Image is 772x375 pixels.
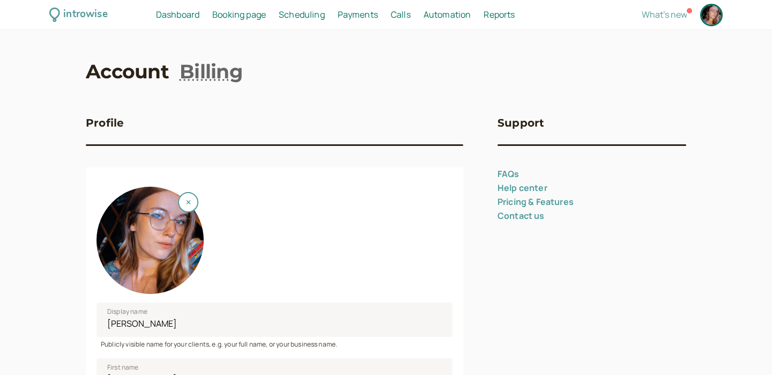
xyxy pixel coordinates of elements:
span: Calls [391,9,411,20]
a: Account [86,58,169,85]
a: Reports [484,8,515,22]
a: Pricing & Features [498,196,574,208]
a: Booking page [212,8,266,22]
button: What's new [642,10,687,19]
div: introwise [63,6,107,23]
a: Calls [391,8,411,22]
iframe: Chat Widget [718,323,772,375]
a: Billing [180,58,242,85]
input: Display name [96,303,452,337]
span: Booking page [212,9,266,20]
span: Dashboard [156,9,199,20]
a: Help center [498,182,547,194]
span: What's new [642,9,687,20]
a: Contact us [498,210,545,222]
a: introwise [49,6,108,23]
span: Automation [424,9,471,20]
a: Payments [338,8,378,22]
span: Reports [484,9,515,20]
h3: Profile [86,114,124,131]
div: Publicly visible name for your clients, e.g. your full name, or your business name. [96,337,452,349]
a: Scheduling [279,8,325,22]
span: First name [107,362,139,373]
button: Remove [178,192,198,212]
span: Payments [338,9,378,20]
a: FAQs [498,168,519,180]
h3: Support [498,114,544,131]
span: Scheduling [279,9,325,20]
a: Account [700,4,723,26]
a: Automation [424,8,471,22]
a: Dashboard [156,8,199,22]
span: Display name [107,306,147,317]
